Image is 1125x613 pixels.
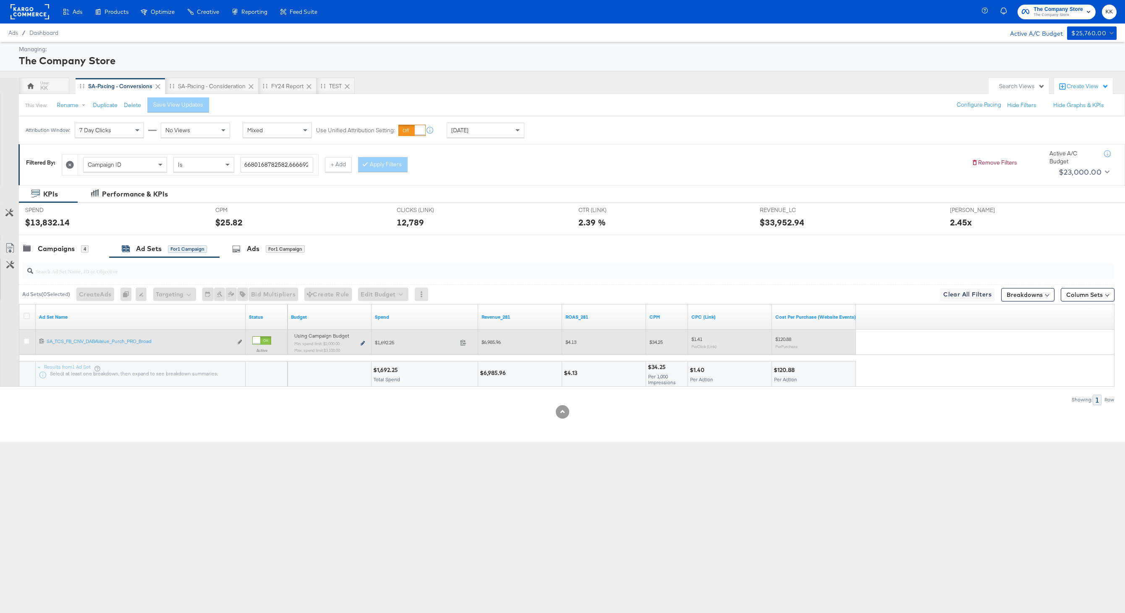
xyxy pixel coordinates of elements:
[481,314,559,320] a: Revenue_281
[25,102,47,109] div: This View:
[1067,82,1109,91] div: Create View
[47,338,233,347] a: SA_TCS_FB_CNV_DABAValue_Purch_PRO_Broad
[1071,397,1093,403] div: Showing:
[93,101,118,109] button: Duplicate
[649,314,685,320] a: The average cost you've paid to have 1,000 impressions of your ad.
[25,206,88,214] span: SPEND
[241,157,313,173] input: Enter a search term
[999,82,1045,90] div: Search Views
[397,206,460,214] span: CLICKS (LINK)
[691,344,717,349] sub: Per Click (Link)
[397,216,424,228] div: 12,789
[19,45,1115,53] div: Managing:
[38,244,75,254] div: Campaigns
[165,126,190,134] span: No Views
[29,29,58,36] span: Dashboard
[774,376,797,382] span: Per Action
[88,161,121,168] span: Campaign ID
[578,206,641,214] span: CTR (LINK)
[774,366,797,374] div: $120.88
[79,126,111,134] span: 7 Day Clicks
[1067,26,1117,40] button: $25,760.00
[940,288,995,301] button: Clear All Filters
[691,314,769,320] a: The average cost for each link click you've received from your ad.
[25,127,71,133] div: Attribution Window:
[943,289,992,300] span: Clear All Filters
[325,157,352,172] button: + Add
[102,189,168,199] div: Performance & KPIs
[1102,5,1117,19] button: KK
[564,369,580,377] div: $4.13
[40,84,48,92] div: KK
[151,8,175,15] span: Optimize
[168,245,207,253] div: for 1 Campaign
[294,341,340,346] sub: Min. spend limit: $2,000.00
[25,216,70,228] div: $13,832.14
[951,97,1007,113] button: Configure Pacing
[26,159,55,167] div: Filtered By:
[950,206,1013,214] span: [PERSON_NAME]
[481,339,501,345] span: $6,985.96
[33,259,1012,276] input: Search Ad Set Name, ID or Objective
[648,363,668,371] div: $34.25
[73,8,82,15] span: Ads
[760,206,823,214] span: REVENUE_LC
[451,126,468,134] span: [DATE]
[775,314,856,320] a: The average cost for each purchase tracked by your Custom Audience pixel on your website after pe...
[1093,395,1101,405] div: 1
[215,206,278,214] span: CPM
[316,126,395,134] label: Use Unified Attribution Setting:
[271,82,303,90] div: FY24 Report
[1104,397,1115,403] div: Row
[290,8,317,15] span: Feed Suite
[19,53,1115,68] div: The Company Store
[649,339,663,345] span: $34.25
[329,82,342,90] div: TEST
[124,101,141,109] button: Delete
[1001,288,1054,301] button: Breakdowns
[691,336,702,342] span: $1.41
[247,244,259,254] div: Ads
[565,314,643,320] a: ROAS_281
[690,376,713,382] span: Per Action
[80,84,84,88] div: Drag to reorder tab
[1105,7,1113,17] span: KK
[81,245,89,253] div: 4
[1049,149,1096,165] div: Active A/C Budget
[39,314,242,320] a: Your Ad Set name.
[565,339,576,345] span: $4.13
[241,8,267,15] span: Reporting
[120,288,136,301] div: 0
[1033,5,1083,14] span: The Company Store
[775,336,791,342] span: $120.88
[1033,12,1083,18] span: The Company Store
[1018,5,1096,19] button: The Company StoreThe Company Store
[578,216,606,228] div: 2.39 %
[51,98,94,113] button: Rename
[321,84,325,88] div: Drag to reorder tab
[294,333,349,339] span: Using Campaign Budget
[950,216,972,228] div: 2.45x
[775,344,798,349] sub: Per Purchase
[1055,165,1111,179] button: $23,000.00
[266,245,305,253] div: for 1 Campaign
[197,8,219,15] span: Creative
[1059,166,1101,178] div: $23,000.00
[1001,26,1063,39] div: Active A/C Budget
[178,82,246,90] div: SA-Pacing - Consideration
[971,159,1017,167] button: Remove Filters
[22,291,70,298] div: Ad Sets ( 0 Selected)
[136,244,162,254] div: Ad Sets
[374,376,400,382] span: Total Spend
[263,84,267,88] div: Drag to reorder tab
[215,216,243,228] div: $25.82
[249,314,284,320] a: Shows the current state of your Ad Set.
[1053,101,1104,109] button: Hide Graphs & KPIs
[648,373,676,385] span: Per 1,000 Impressions
[8,29,18,36] span: Ads
[690,366,707,374] div: $1.40
[170,84,174,88] div: Drag to reorder tab
[375,314,475,320] a: The total amount spent to date.
[47,338,233,345] div: SA_TCS_FB_CNV_DABAValue_Purch_PRO_Broad
[373,366,400,374] div: $1,692.25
